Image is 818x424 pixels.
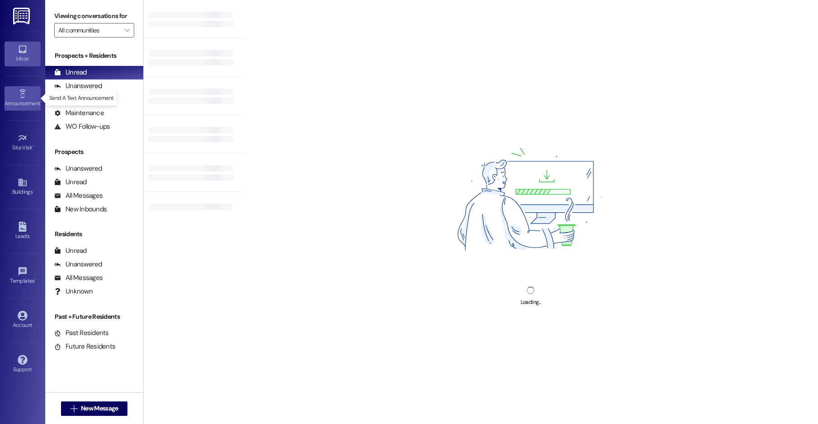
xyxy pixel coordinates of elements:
div: All Messages [54,191,103,200]
span: • [33,143,34,149]
div: Unread [54,177,87,187]
div: Unknown [54,287,93,296]
span: • [35,276,36,283]
a: Templates • [5,264,41,288]
img: ResiDesk Logo [13,8,32,24]
div: Unread [54,68,87,77]
div: Prospects + Residents [45,51,143,61]
p: Send A Text Announcement [49,94,114,102]
div: Unread [54,246,87,256]
div: Past Residents [54,328,109,338]
div: Past + Future Residents [45,312,143,321]
button: New Message [61,401,128,416]
div: Unanswered [54,260,102,269]
a: Inbox [5,42,41,66]
span: New Message [81,404,118,413]
div: WO Follow-ups [54,122,110,131]
div: Loading... [521,298,541,307]
a: Support [5,352,41,377]
div: Unanswered [54,164,102,173]
div: Maintenance [54,108,104,118]
input: All communities [58,23,120,37]
div: All Messages [54,273,103,283]
i:  [125,27,130,34]
i:  [71,405,77,412]
a: Leads [5,219,41,243]
a: Account [5,308,41,332]
a: Buildings [5,175,41,199]
div: Unanswered [54,81,102,91]
div: New Inbounds [54,205,107,214]
a: Site Visit • [5,130,41,155]
div: Future Residents [54,342,115,351]
div: Prospects [45,147,143,157]
label: Viewing conversations for [54,9,134,23]
div: Residents [45,229,143,239]
span: • [40,99,42,105]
